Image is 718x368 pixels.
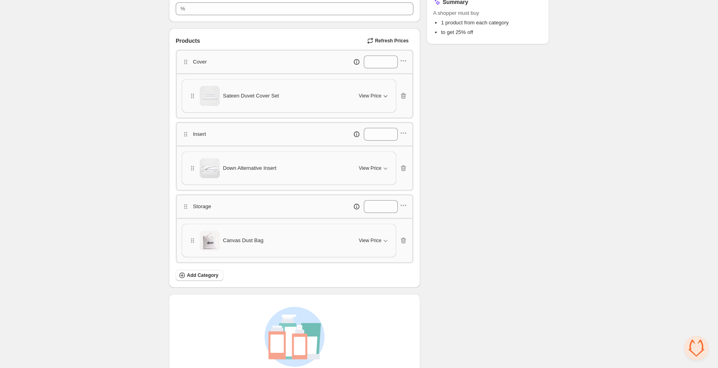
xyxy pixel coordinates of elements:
[181,5,185,13] div: %
[193,130,206,138] p: Insert
[375,38,409,44] span: Refresh Prices
[200,86,220,106] img: Sateen Duvet Cover Set
[176,37,200,45] span: Products
[359,165,381,171] span: View Price
[176,270,223,281] button: Add Category
[223,237,263,245] span: Canvas Dust Bag
[200,158,220,178] img: Down Alternative Insert
[223,164,277,172] span: Down Alternative Insert
[193,203,211,211] p: Storage
[223,92,279,100] span: Sateen Duvet Cover Set
[354,162,394,175] button: View Price
[433,9,543,17] span: A shopper must buy
[684,336,708,360] a: Відкритий чат
[441,28,543,36] li: to get 25% off
[364,35,413,46] button: Refresh Prices
[359,237,381,244] span: View Price
[193,58,207,66] p: Cover
[354,234,394,247] button: View Price
[200,231,220,251] img: Canvas Dust Bag
[359,93,381,99] span: View Price
[187,272,219,278] span: Add Category
[441,19,543,27] li: 1 product from each category
[354,90,394,102] button: View Price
